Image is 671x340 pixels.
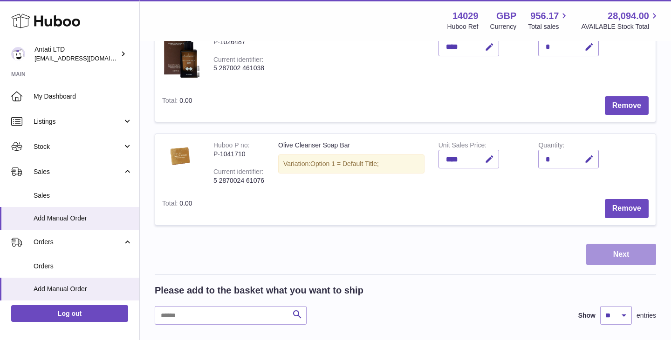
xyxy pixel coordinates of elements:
[162,97,179,107] label: Total
[11,47,25,61] img: toufic@antatiskin.com
[605,199,649,218] button: Remove
[581,10,660,31] a: 28,094.00 AVAILABLE Stock Total
[605,96,649,115] button: Remove
[179,200,192,207] span: 0.00
[637,311,656,320] span: entries
[310,160,379,167] span: Option 1 = Default Title;
[162,141,199,172] img: Olive Cleanser Soap Bar
[278,154,425,173] div: Variation:
[530,10,559,22] span: 956.17
[271,22,431,89] td: SILK CLEAR SERUM
[34,191,132,200] span: Sales
[578,311,596,320] label: Show
[447,22,479,31] div: Huboo Ref
[179,97,192,104] span: 0.00
[34,117,123,126] span: Listings
[528,10,569,31] a: 956.17 Total sales
[11,305,128,322] a: Log out
[213,38,264,47] div: P-1026487
[538,141,564,151] label: Quantity
[155,284,363,297] h2: Please add to the basket what you want to ship
[581,22,660,31] span: AVAILABLE Stock Total
[162,29,199,80] img: SILK CLEAR SERUM
[496,10,516,22] strong: GBP
[34,214,132,223] span: Add Manual Order
[162,200,179,209] label: Total
[34,45,118,63] div: Antati LTD
[34,142,123,151] span: Stock
[213,150,264,159] div: P-1041710
[34,238,123,247] span: Orders
[271,134,431,192] td: Olive Cleanser Soap Bar
[213,141,250,151] div: Huboo P no
[213,168,263,178] div: Current identifier
[213,176,264,185] div: 5 2870024 61076
[34,285,132,293] span: Add Manual Order
[213,64,264,73] div: 5 287002 461038
[490,22,517,31] div: Currency
[438,141,486,151] label: Unit Sales Price
[34,262,132,271] span: Orders
[34,167,123,176] span: Sales
[34,92,132,101] span: My Dashboard
[586,244,656,266] button: Next
[528,22,569,31] span: Total sales
[34,54,137,62] span: [EMAIL_ADDRESS][DOMAIN_NAME]
[213,56,263,66] div: Current identifier
[452,10,479,22] strong: 14029
[608,10,649,22] span: 28,094.00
